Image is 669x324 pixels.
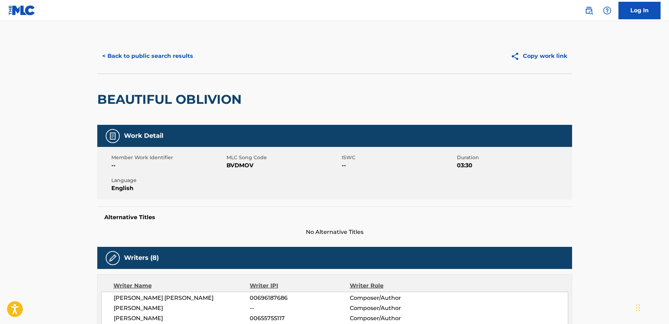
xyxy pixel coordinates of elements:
[114,294,250,302] span: [PERSON_NAME] [PERSON_NAME]
[109,254,117,262] img: Writers
[111,161,225,170] span: --
[124,254,159,262] h5: Writers (8)
[250,282,350,290] div: Writer IPI
[457,161,570,170] span: 03:30
[114,314,250,323] span: [PERSON_NAME]
[350,314,441,323] span: Composer/Author
[111,177,225,184] span: Language
[603,6,611,15] img: help
[342,161,455,170] span: --
[227,161,340,170] span: BVDMOV
[636,297,640,318] div: Drag
[342,154,455,161] span: ISWC
[111,154,225,161] span: Member Work Identifier
[109,132,117,140] img: Work Detail
[250,294,349,302] span: 00696187686
[506,47,572,65] button: Copy work link
[250,304,349,312] span: --
[511,52,523,61] img: Copy work link
[114,304,250,312] span: [PERSON_NAME]
[97,228,572,236] span: No Alternative Titles
[618,2,661,19] a: Log In
[350,304,441,312] span: Composer/Author
[350,294,441,302] span: Composer/Author
[634,290,669,324] iframe: Chat Widget
[124,132,163,140] h5: Work Detail
[585,6,593,15] img: search
[97,92,245,107] h2: BEAUTIFUL OBLIVION
[600,4,614,18] div: Help
[227,154,340,161] span: MLC Song Code
[113,282,250,290] div: Writer Name
[104,214,565,221] h5: Alternative Titles
[111,184,225,193] span: English
[97,47,198,65] button: < Back to public search results
[350,282,441,290] div: Writer Role
[8,5,35,15] img: MLC Logo
[250,314,349,323] span: 00655755117
[457,154,570,161] span: Duration
[582,4,596,18] a: Public Search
